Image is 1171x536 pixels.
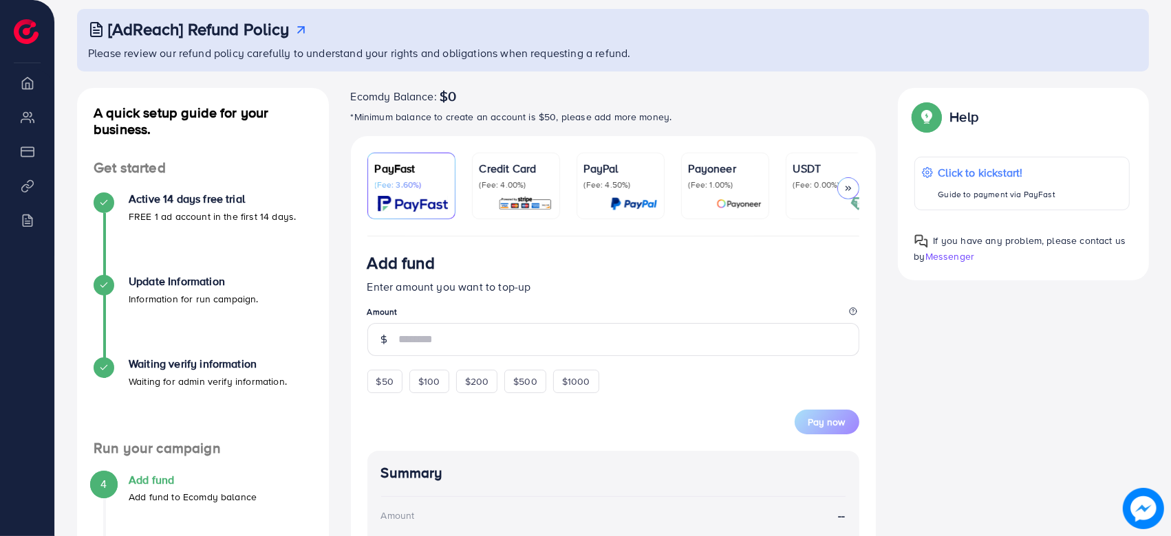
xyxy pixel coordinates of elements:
h4: A quick setup guide for your business. [77,104,329,137]
span: 4 [100,476,107,492]
span: $0 [440,88,456,104]
p: (Fee: 4.00%) [480,179,552,190]
span: Messenger [925,249,974,263]
img: card [850,196,866,212]
p: Waiting for admin verify information. [129,373,287,390]
img: card [498,196,552,212]
li: Update Information [77,275,329,357]
p: *Minimum balance to create an account is $50, please add more money. [351,109,876,125]
span: If you have any problem, please contact us by [914,234,1126,263]
h4: Summary [381,465,846,482]
img: card [610,196,657,212]
span: Ecomdy Balance: [351,88,437,104]
p: Please review our refund policy carefully to understand your rights and obligations when requesti... [88,45,1141,61]
img: Popup guide [914,104,939,129]
button: Pay now [795,410,859,434]
li: Waiting verify information [77,357,329,440]
p: Information for run campaign. [129,291,259,307]
p: Payoneer [689,160,762,177]
div: Amount [381,509,415,522]
p: Help [950,109,979,125]
h3: [AdReach] Refund Policy [108,19,290,39]
p: Enter amount you want to top-up [367,278,859,295]
img: image [1123,488,1164,529]
p: (Fee: 3.60%) [375,179,448,190]
span: $200 [465,375,489,388]
span: $1000 [562,375,590,388]
p: FREE 1 ad account in the first 14 days. [129,208,296,225]
p: PayFast [375,160,448,177]
h4: Run your campaign [77,440,329,457]
p: Click to kickstart! [938,164,1055,181]
p: PayPal [584,160,657,177]
p: USDT [793,160,866,177]
legend: Amount [367,306,859,323]
span: $500 [513,375,537,388]
li: Active 14 days free trial [77,192,329,275]
p: Credit Card [480,160,552,177]
p: Guide to payment via PayFast [938,186,1055,203]
img: logo [14,19,39,44]
span: Pay now [808,415,846,429]
p: (Fee: 4.50%) [584,179,657,190]
img: card [716,196,762,212]
h4: Add fund [129,473,257,487]
strong: -- [838,508,845,524]
h4: Update Information [129,275,259,288]
span: $50 [376,375,394,388]
p: (Fee: 0.00%) [793,179,866,190]
img: Popup guide [914,234,928,248]
h4: Active 14 days free trial [129,192,296,205]
p: (Fee: 1.00%) [689,179,762,190]
h3: Add fund [367,253,435,273]
h4: Get started [77,159,329,177]
span: $100 [418,375,440,388]
h4: Waiting verify information [129,357,287,370]
p: Add fund to Ecomdy balance [129,489,257,505]
img: card [378,196,448,212]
